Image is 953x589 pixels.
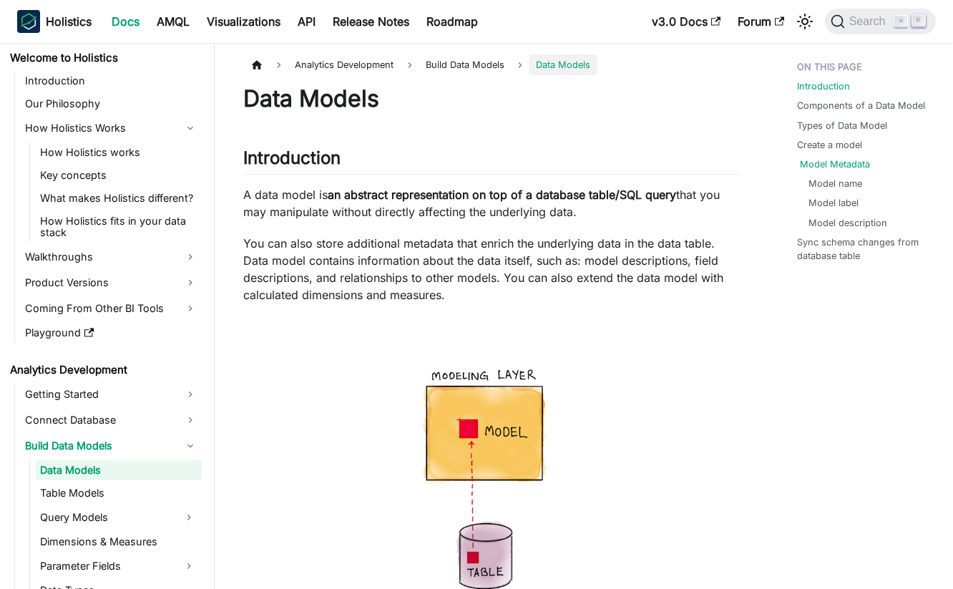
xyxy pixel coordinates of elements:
[793,10,816,33] button: Switch between dark and light mode (currently light mode)
[797,138,862,152] a: Create a model
[46,13,92,30] b: Holistics
[21,71,202,91] a: Introduction
[21,297,202,320] a: Coming From Other BI Tools
[894,15,908,28] kbd: ⌘
[797,99,925,112] a: Components of a Data Model
[103,10,148,33] a: Docs
[36,506,176,529] a: Query Models
[21,323,202,343] a: Playground
[808,216,887,230] a: Model description
[825,9,936,34] button: Search (Command+K)
[21,117,202,140] a: How Holistics Works
[419,54,512,75] span: Build Data Models
[797,235,930,263] a: Sync schema changes from database table
[324,10,418,33] a: Release Notes
[148,10,198,33] a: AMQL
[17,10,92,33] a: HolisticsHolistics
[643,10,729,33] a: v3.0 Docs
[36,188,202,208] a: What makes Holistics different?
[176,555,202,578] button: Expand sidebar category 'Parameter Fields'
[288,54,401,75] span: Analytics Development
[808,177,862,190] a: Model name
[21,245,202,268] a: Walkthroughs
[36,142,202,162] a: How Holistics works
[243,54,270,75] a: Home page
[289,10,324,33] a: API
[198,10,289,33] a: Visualizations
[418,10,487,33] a: Roadmap
[21,434,202,457] a: Build Data Models
[36,555,176,578] a: Parameter Fields
[17,10,40,33] img: Holistics
[800,157,870,171] a: Model Metadata
[6,48,202,68] a: Welcome to Holistics
[36,211,202,243] a: How Holistics fits in your data stack
[243,235,740,303] p: You can also store additional metadata that enrich the underlying data in the data table. Data mo...
[845,15,894,28] span: Search
[808,196,859,210] a: Model label
[529,54,597,75] span: Data Models
[21,383,202,406] a: Getting Started
[21,94,202,114] a: Our Philosophy
[21,409,202,432] a: Connect Database
[797,79,850,93] a: Introduction
[797,119,887,132] a: Types of Data Model
[21,271,202,294] a: Product Versions
[912,14,926,27] kbd: K
[729,10,793,33] a: Forum
[243,54,740,75] nav: Breadcrumbs
[176,506,202,529] button: Expand sidebar category 'Query Models'
[36,165,202,185] a: Key concepts
[328,188,676,202] strong: an abstract representation on top of a database table/SQL query
[243,147,740,175] h2: Introduction
[6,360,202,380] a: Analytics Development
[36,483,202,503] a: Table Models
[243,186,740,220] p: A data model is that you may manipulate without directly affecting the underlying data.
[243,84,740,113] h1: Data Models
[36,532,202,552] a: Dimensions & Measures
[36,460,202,480] a: Data Models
